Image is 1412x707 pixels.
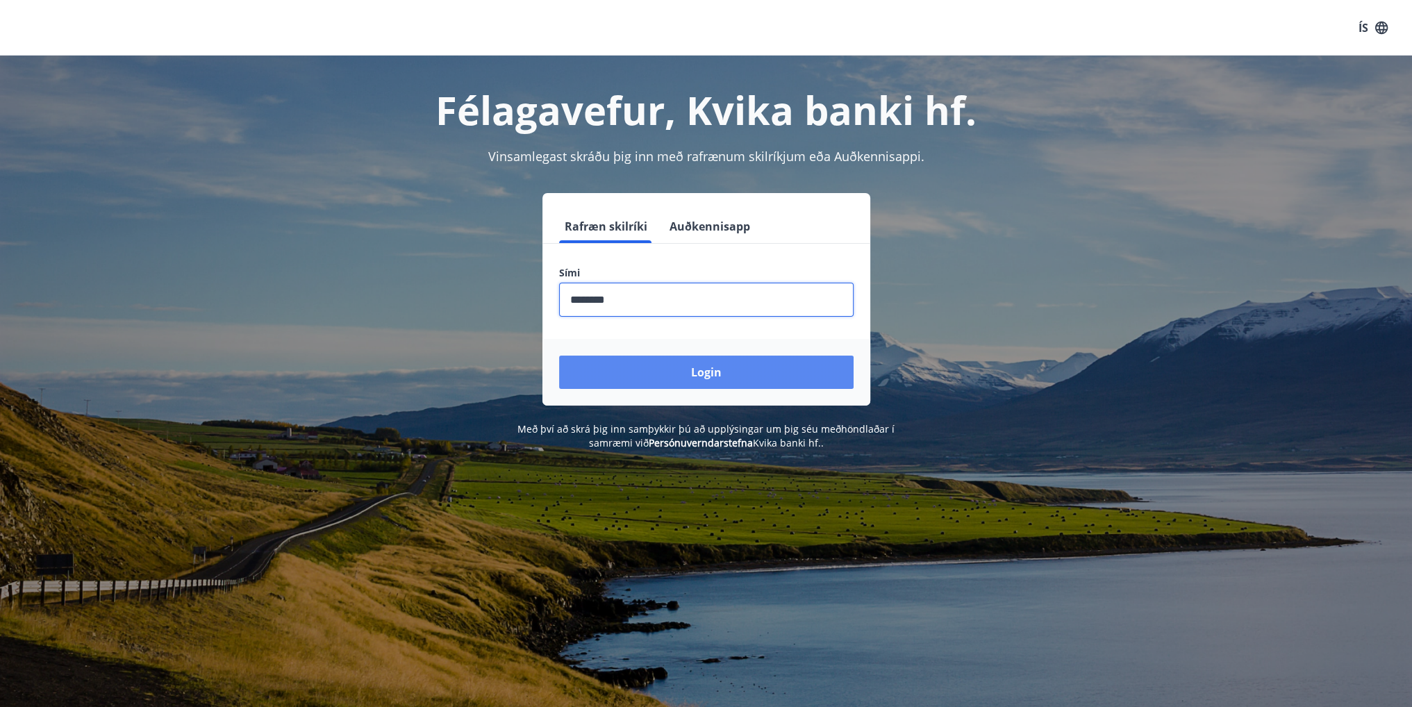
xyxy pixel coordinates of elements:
[664,210,756,243] button: Auðkennisapp
[223,83,1190,136] h1: Félagavefur, Kvika banki hf.
[559,266,854,280] label: Sími
[559,356,854,389] button: Login
[488,148,924,165] span: Vinsamlegast skráðu þig inn með rafrænum skilríkjum eða Auðkennisappi.
[559,210,653,243] button: Rafræn skilríki
[1351,15,1395,40] button: ÍS
[649,436,753,449] a: Persónuverndarstefna
[517,422,895,449] span: Með því að skrá þig inn samþykkir þú að upplýsingar um þig séu meðhöndlaðar í samræmi við Kvika b...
